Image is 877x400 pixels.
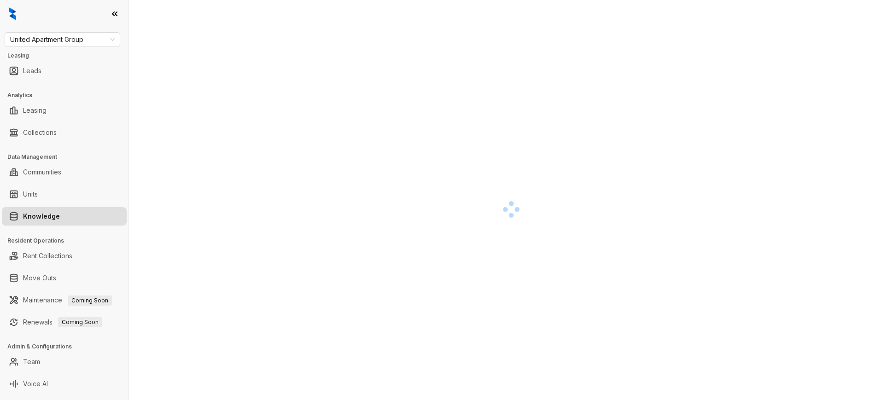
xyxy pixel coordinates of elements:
a: Move Outs [23,269,56,287]
li: Rent Collections [2,247,127,265]
li: Move Outs [2,269,127,287]
li: Voice AI [2,375,127,393]
li: Leads [2,62,127,80]
a: RenewalsComing Soon [23,313,102,331]
span: Coming Soon [68,296,112,306]
li: Units [2,185,127,203]
a: Rent Collections [23,247,72,265]
a: Knowledge [23,207,60,226]
h3: Leasing [7,52,129,60]
h3: Data Management [7,153,129,161]
li: Collections [2,123,127,142]
span: Coming Soon [58,317,102,327]
h3: Admin & Configurations [7,342,129,351]
li: Team [2,353,127,371]
li: Knowledge [2,207,127,226]
a: Communities [23,163,61,181]
li: Communities [2,163,127,181]
a: Leads [23,62,41,80]
a: Units [23,185,38,203]
li: Renewals [2,313,127,331]
h3: Analytics [7,91,129,99]
a: Leasing [23,101,47,120]
li: Leasing [2,101,127,120]
img: logo [9,7,16,20]
a: Collections [23,123,57,142]
a: Team [23,353,40,371]
a: Voice AI [23,375,48,393]
span: United Apartment Group [10,33,115,46]
li: Maintenance [2,291,127,309]
h3: Resident Operations [7,237,129,245]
